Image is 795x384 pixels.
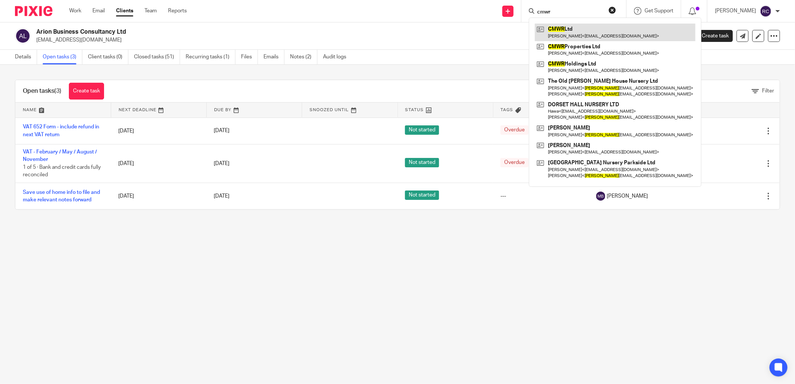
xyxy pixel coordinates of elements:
[15,28,31,44] img: svg%3E
[214,161,230,166] span: [DATE]
[645,8,673,13] span: Get Support
[36,28,550,36] h2: Arion Business Consultancy Ltd
[168,7,187,15] a: Reports
[323,50,352,64] a: Audit logs
[607,192,648,200] span: [PERSON_NAME]
[23,149,97,162] a: VAT - February / May / August / November
[15,6,52,16] img: Pixie
[54,88,61,94] span: (3)
[762,88,774,94] span: Filter
[23,87,61,95] h1: Open tasks
[186,50,235,64] a: Recurring tasks (1)
[111,183,206,209] td: [DATE]
[23,165,101,178] span: 1 of 5 · Bank and credit cards fully reconciled
[15,50,37,64] a: Details
[23,124,99,137] a: VAT 652 Form - include refund in next VAT return
[405,125,439,135] span: Not started
[500,125,529,135] span: Overdue
[689,30,733,42] a: Create task
[134,50,180,64] a: Closed tasks (51)
[214,128,230,134] span: [DATE]
[290,50,317,64] a: Notes (2)
[405,191,439,200] span: Not started
[214,193,230,199] span: [DATE]
[43,50,82,64] a: Open tasks (3)
[111,118,206,144] td: [DATE]
[715,7,756,15] p: [PERSON_NAME]
[88,50,128,64] a: Client tasks (0)
[760,5,772,17] img: svg%3E
[500,192,581,200] div: ---
[405,158,439,167] span: Not started
[501,108,514,112] span: Tags
[264,50,284,64] a: Emails
[36,36,678,44] p: [EMAIL_ADDRESS][DOMAIN_NAME]
[92,7,105,15] a: Email
[609,6,616,14] button: Clear
[144,7,157,15] a: Team
[500,158,529,167] span: Overdue
[69,83,104,100] a: Create task
[23,190,100,202] a: Save use of home info to file and make relevant notes forward
[536,9,604,16] input: Search
[405,108,424,112] span: Status
[310,108,349,112] span: Snoozed Until
[596,192,605,201] img: svg%3E
[111,144,206,183] td: [DATE]
[116,7,133,15] a: Clients
[241,50,258,64] a: Files
[69,7,81,15] a: Work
